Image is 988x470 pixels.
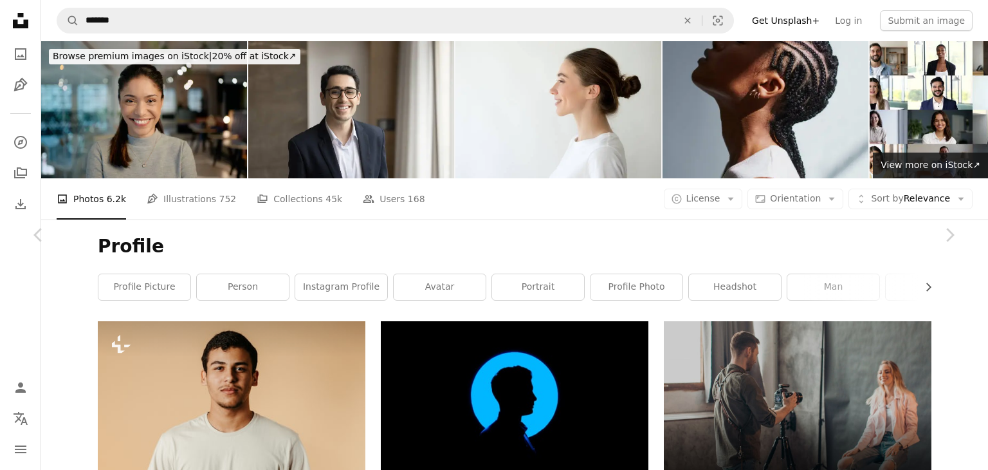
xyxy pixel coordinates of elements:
form: Find visuals sitewide [57,8,734,33]
span: 45k [325,192,342,206]
a: Browse premium images on iStock|20% off at iStock↗ [41,41,308,72]
button: Clear [673,8,702,33]
button: Menu [8,437,33,462]
a: profile photo [590,274,682,300]
h1: Profile [98,235,931,258]
a: Get Unsplash+ [744,10,827,31]
a: Collections 45k [257,178,342,220]
button: Sort byRelevance [848,189,973,209]
button: Submit an image [880,10,973,31]
a: face [886,274,978,300]
a: profile picture [98,274,190,300]
a: man [787,274,879,300]
span: 752 [219,192,237,206]
button: Search Unsplash [57,8,79,33]
a: portrait [492,274,584,300]
a: Illustrations [8,72,33,98]
span: 168 [408,192,425,206]
a: Log in / Sign up [8,375,33,400]
img: Creative, portrait and happy business woman in office, company or startup workplace with bokeh at... [41,41,247,178]
a: Next [911,173,988,297]
a: person [197,274,289,300]
img: Profile picture of smiling confident Arabic businessman [248,41,454,178]
a: instagram profile [295,274,387,300]
img: Profile side photo of young beautiful woman [455,41,661,178]
span: Relevance [871,193,950,205]
a: Photos [8,41,33,67]
a: Illustrations 752 [147,178,236,220]
a: Explore [8,129,33,155]
span: Browse premium images on iStock | [53,51,212,61]
a: Collections [8,160,33,186]
a: Users 168 [363,178,425,220]
span: Sort by [871,193,903,203]
span: Orientation [770,193,821,203]
img: Breathless beauty, stock photo [663,41,868,178]
a: avatar [394,274,486,300]
a: silhouette of man illustration [381,391,648,402]
button: License [664,189,743,209]
span: View more on iStock ↗ [881,160,980,170]
a: View more on iStock↗ [873,153,988,178]
a: headshot [689,274,781,300]
div: 20% off at iStock ↗ [49,49,300,64]
button: Orientation [747,189,843,209]
span: License [686,193,720,203]
button: Visual search [702,8,733,33]
a: a man in a white shirt is posing for a picture [98,404,365,416]
a: Log in [827,10,870,31]
button: Language [8,406,33,431]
